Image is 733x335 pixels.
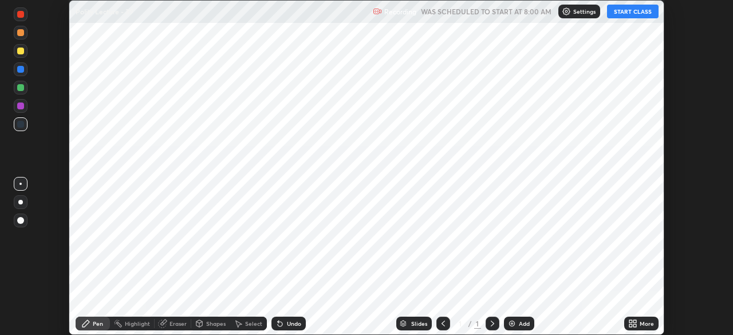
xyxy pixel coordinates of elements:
img: add-slide-button [507,319,517,328]
img: recording.375f2c34.svg [373,7,382,16]
div: Eraser [170,321,187,326]
div: Shapes [206,321,226,326]
h5: WAS SCHEDULED TO START AT 8:00 AM [421,6,551,17]
p: Recording [384,7,416,16]
div: More [640,321,654,326]
p: Settings [573,9,596,14]
button: START CLASS [607,5,659,18]
img: class-settings-icons [562,7,571,16]
div: / [468,320,472,327]
div: Slides [411,321,427,326]
p: Polity Lecture - 39 [76,7,133,16]
div: Highlight [125,321,150,326]
div: Pen [93,321,103,326]
div: Add [519,321,530,326]
div: 1 [455,320,466,327]
div: Undo [287,321,301,326]
div: Select [245,321,262,326]
div: 1 [474,318,481,329]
